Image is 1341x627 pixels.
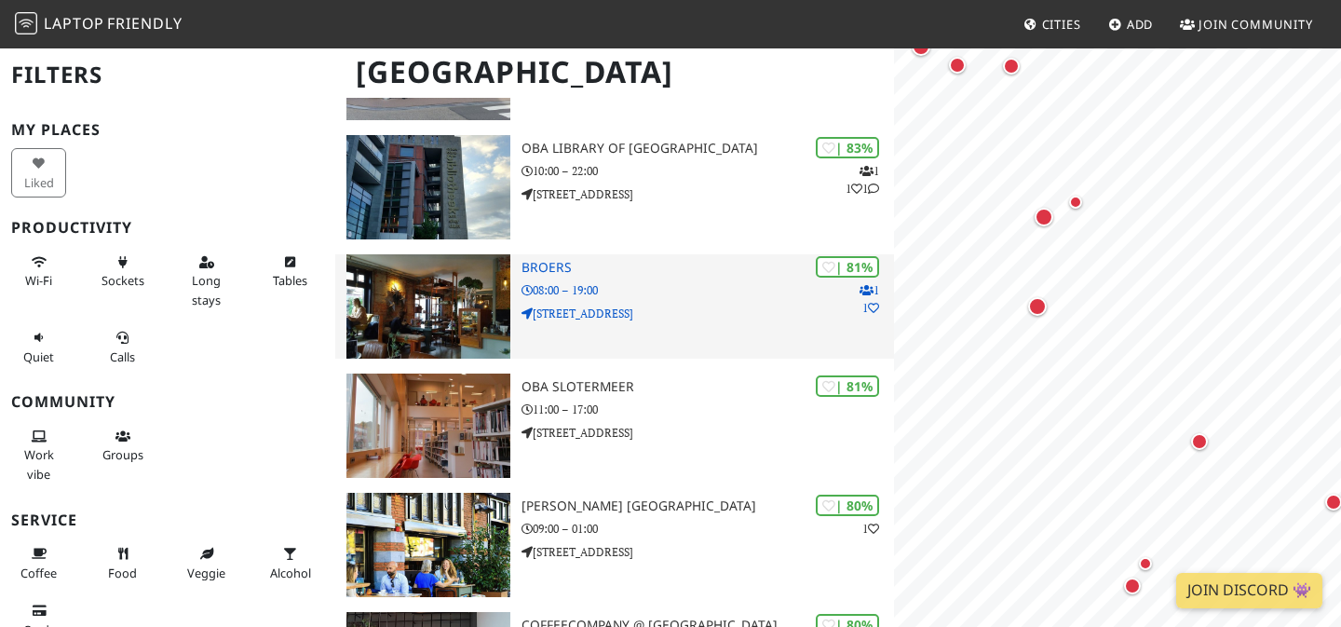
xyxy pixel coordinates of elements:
p: 1 1 1 [846,162,879,198]
h3: Service [11,511,324,529]
h3: Productivity [11,219,324,237]
span: Alcohol [270,565,311,581]
span: Quiet [23,348,54,365]
h3: Broers [521,260,894,276]
button: Alcohol [263,538,318,588]
h3: My Places [11,121,324,139]
a: Broers | 81% 11 Broers 08:00 – 19:00 [STREET_ADDRESS] [335,254,894,359]
button: Quiet [11,322,66,372]
a: Caffee Oslo | 80% 1 [PERSON_NAME] [GEOGRAPHIC_DATA] 09:00 – 01:00 [STREET_ADDRESS] [335,493,894,597]
button: Food [95,538,150,588]
span: Work-friendly tables [273,272,307,289]
button: Coffee [11,538,66,588]
p: 10:00 – 22:00 [521,162,894,180]
span: People working [24,446,54,482]
div: Map marker [1187,429,1212,454]
span: Laptop [44,13,104,34]
div: | 83% [816,137,879,158]
img: Caffee Oslo [346,493,510,597]
a: OBA library of Amsterdam | 83% 111 OBA library of [GEOGRAPHIC_DATA] 10:00 – 22:00 [STREET_ADDRESS] [335,135,894,239]
button: Long stays [179,247,234,315]
div: Map marker [908,34,934,60]
p: [STREET_ADDRESS] [521,424,894,442]
button: Sockets [95,247,150,296]
a: OBA Slotermeer | 81% OBA Slotermeer 11:00 – 17:00 [STREET_ADDRESS] [335,374,894,478]
h2: Filters [11,47,324,103]
div: Map marker [999,54,1023,78]
h3: OBA Slotermeer [521,379,894,395]
div: Map marker [945,53,969,77]
span: Food [108,565,137,581]
button: Calls [95,322,150,372]
p: [STREET_ADDRESS] [521,185,894,203]
div: | 80% [816,495,879,516]
span: Join Community [1199,16,1313,33]
p: 11:00 – 17:00 [521,401,894,418]
div: | 81% [816,375,879,397]
div: Map marker [1031,204,1057,230]
button: Wi-Fi [11,247,66,296]
p: [STREET_ADDRESS] [521,543,894,561]
h3: Community [11,393,324,411]
p: [STREET_ADDRESS] [521,305,894,322]
div: Map marker [1064,191,1087,213]
span: Add [1127,16,1154,33]
a: Join Community [1172,7,1321,41]
p: 1 1 [860,281,879,317]
img: OBA library of Amsterdam [346,135,510,239]
button: Work vibe [11,421,66,489]
a: Add [1101,7,1161,41]
a: LaptopFriendly LaptopFriendly [15,8,183,41]
button: Tables [263,247,318,296]
span: Cities [1042,16,1081,33]
h1: [GEOGRAPHIC_DATA] [341,47,890,98]
span: Group tables [102,446,143,463]
span: Long stays [192,272,221,307]
img: OBA Slotermeer [346,374,510,478]
span: Friendly [107,13,182,34]
span: Coffee [20,565,57,581]
div: Map marker [1024,293,1050,320]
p: 08:00 – 19:00 [521,281,894,299]
img: LaptopFriendly [15,12,37,34]
button: Veggie [179,538,234,588]
h3: OBA library of [GEOGRAPHIC_DATA] [521,141,894,157]
img: Broers [346,254,510,359]
a: Cities [1016,7,1089,41]
div: | 81% [816,256,879,278]
p: 1 [862,520,879,538]
span: Video/audio calls [110,348,135,365]
span: Veggie [187,565,225,581]
button: Groups [95,421,150,470]
span: Power sockets [102,272,144,289]
h3: [PERSON_NAME] [GEOGRAPHIC_DATA] [521,498,894,514]
span: Stable Wi-Fi [25,272,52,289]
p: 09:00 – 01:00 [521,520,894,538]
